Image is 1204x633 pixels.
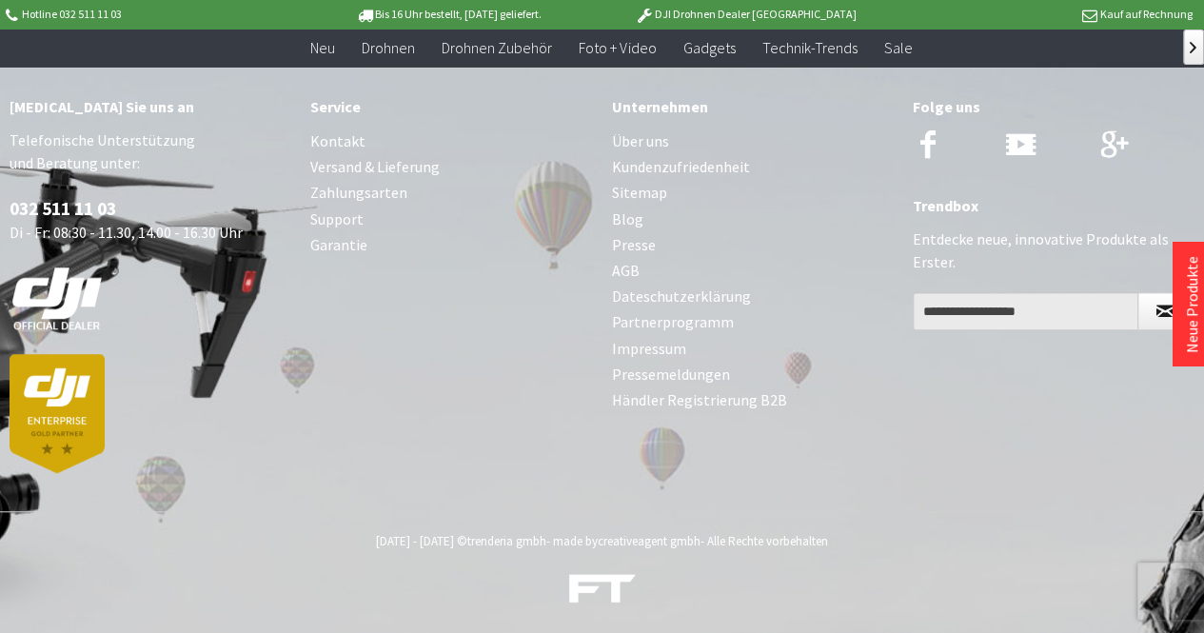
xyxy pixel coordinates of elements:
[748,29,870,68] a: Technik-Trends
[612,336,894,362] a: Impressum
[1137,292,1194,330] button: Newsletter abonnieren
[297,29,348,68] a: Neu
[612,180,894,206] a: Sitemap
[10,197,116,220] a: 032 511 11 03
[1182,256,1201,353] a: Neue Produkte
[565,29,669,68] a: Foto + Video
[913,292,1138,330] input: Ihre E-Mail Adresse
[612,258,894,284] a: AGB
[1190,42,1196,53] span: 
[2,3,299,26] p: Hotline 032 511 11 03
[310,94,592,119] div: Service
[612,129,894,154] a: Über uns
[682,38,735,57] span: Gadgets
[569,574,636,603] img: ft-white-trans-footer.png
[300,3,597,26] p: Bis 16 Uhr bestellt, [DATE] geliefert.
[913,94,1194,119] div: Folge uns
[597,3,894,26] p: DJI Drohnen Dealer [GEOGRAPHIC_DATA]
[612,207,894,232] a: Blog
[895,3,1192,26] p: Kauf auf Rechnung
[913,227,1194,273] p: Entdecke neue, innovative Produkte als Erster.
[579,38,656,57] span: Foto + Video
[569,576,636,610] a: DJI Drohnen, Trends & Gadgets Shop
[10,354,105,473] img: dji-partner-enterprise_goldLoJgYOWPUIEBO.png
[612,387,894,413] a: Händler Registrierung B2B
[310,207,592,232] a: Support
[883,38,912,57] span: Sale
[10,267,105,331] img: white-dji-schweiz-logo-official_140x140.png
[612,232,894,258] a: Presse
[310,232,592,258] a: Garantie
[362,38,415,57] span: Drohnen
[10,129,291,473] p: Telefonische Unterstützung und Beratung unter: Di - Fr: 08:30 - 11.30, 14.00 - 16.30 Uhr
[612,154,894,180] a: Kundenzufriedenheit
[348,29,428,68] a: Drohnen
[428,29,565,68] a: Drohnen Zubehör
[761,38,857,57] span: Technik-Trends
[310,154,592,180] a: Versand & Lieferung
[598,533,701,549] a: creativeagent gmbh
[310,38,335,57] span: Neu
[669,29,748,68] a: Gadgets
[467,533,546,549] a: trenderia gmbh
[612,309,894,335] a: Partnerprogramm
[612,94,894,119] div: Unternehmen
[442,38,552,57] span: Drohnen Zubehör
[310,129,592,154] a: Kontakt
[10,94,291,119] div: [MEDICAL_DATA] Sie uns an
[913,193,1194,218] div: Trendbox
[612,362,894,387] a: Pressemeldungen
[870,29,925,68] a: Sale
[612,284,894,309] a: Dateschutzerklärung
[310,180,592,206] a: Zahlungsarten
[15,533,1189,549] div: [DATE] - [DATE] © - made by - Alle Rechte vorbehalten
